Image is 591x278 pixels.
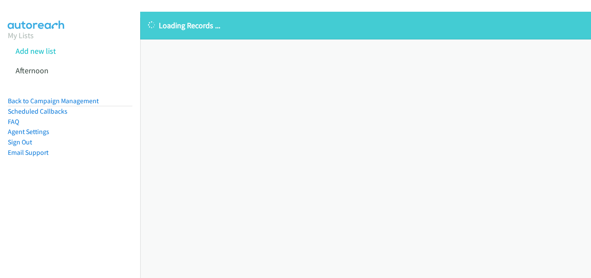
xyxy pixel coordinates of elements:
[8,128,49,136] a: Agent Settings
[16,65,48,75] a: Afternoon
[16,46,56,56] a: Add new list
[8,148,48,157] a: Email Support
[8,30,34,40] a: My Lists
[8,107,67,115] a: Scheduled Callbacks
[148,20,583,31] p: Loading Records ...
[8,118,19,126] a: FAQ
[8,138,32,146] a: Sign Out
[8,97,99,105] a: Back to Campaign Management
